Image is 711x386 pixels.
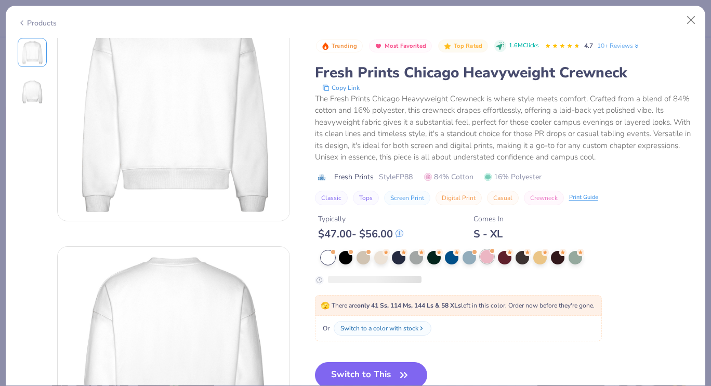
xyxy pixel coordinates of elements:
[524,191,564,205] button: Crewneck
[332,43,357,49] span: Trending
[454,43,483,49] span: Top Rated
[473,214,504,224] div: Comes In
[569,193,598,202] div: Print Guide
[443,42,452,50] img: Top Rated sort
[321,324,330,333] span: Or
[20,79,45,104] img: Back
[424,171,473,182] span: 84% Cotton
[315,173,329,181] img: brand logo
[318,228,403,241] div: $ 47.00 - $ 56.00
[509,42,538,50] span: 1.6M Clicks
[597,41,640,50] a: 10+ Reviews
[319,83,363,93] button: copy to clipboard
[18,18,57,29] div: Products
[315,93,694,163] div: The Fresh Prints Chicago Heavyweight Crewneck is where style meets comfort. Crafted from a blend ...
[436,191,482,205] button: Digital Print
[321,42,330,50] img: Trending sort
[385,43,426,49] span: Most Favorited
[315,63,694,83] div: Fresh Prints Chicago Heavyweight Crewneck
[374,42,383,50] img: Most Favorited sort
[353,191,379,205] button: Tops
[321,301,330,311] span: 🫣
[315,191,348,205] button: Classic
[384,191,430,205] button: Screen Print
[369,39,432,53] button: Badge Button
[321,301,595,310] span: There are left in this color. Order now before they're gone.
[681,10,701,30] button: Close
[340,324,418,333] div: Switch to a color with stock
[316,39,363,53] button: Badge Button
[379,171,413,182] span: Style FP88
[357,301,461,310] strong: only 41 Ss, 114 Ms, 144 Ls & 58 XLs
[545,38,580,55] div: 4.7 Stars
[334,321,431,336] button: Switch to a color with stock
[334,171,374,182] span: Fresh Prints
[584,42,593,50] span: 4.7
[487,191,519,205] button: Casual
[473,228,504,241] div: S - XL
[438,39,488,53] button: Badge Button
[318,214,403,224] div: Typically
[484,171,542,182] span: 16% Polyester
[20,40,45,65] img: Front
